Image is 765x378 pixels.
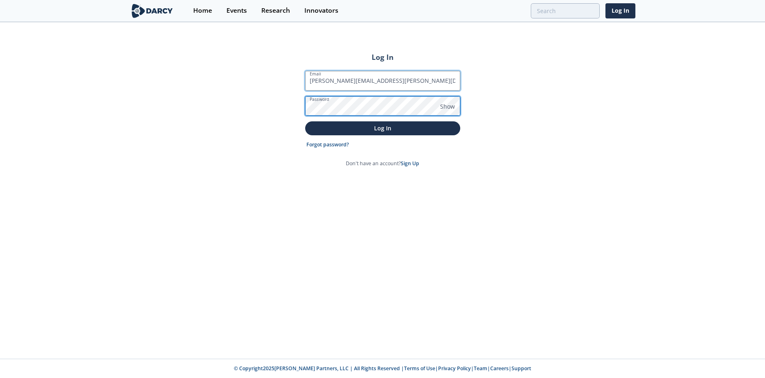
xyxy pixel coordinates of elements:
a: Terms of Use [404,365,435,372]
div: Research [261,7,290,14]
div: Home [193,7,212,14]
label: Password [310,96,329,102]
p: Don't have an account? [346,160,419,167]
img: logo-wide.svg [130,4,175,18]
div: Events [226,7,247,14]
a: Log In [605,3,635,18]
p: © Copyright 2025 [PERSON_NAME] Partners, LLC | All Rights Reserved | | | | | [79,365,686,372]
div: Innovators [304,7,338,14]
p: Log In [311,124,454,132]
h2: Log In [305,52,460,62]
a: Careers [490,365,509,372]
a: Team [474,365,487,372]
button: Log In [305,121,460,135]
a: Privacy Policy [438,365,471,372]
a: Forgot password? [306,141,349,148]
a: Support [512,365,531,372]
label: Email [310,71,321,77]
span: Show [440,102,455,111]
a: Sign Up [401,160,419,167]
input: Advanced Search [531,3,600,18]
